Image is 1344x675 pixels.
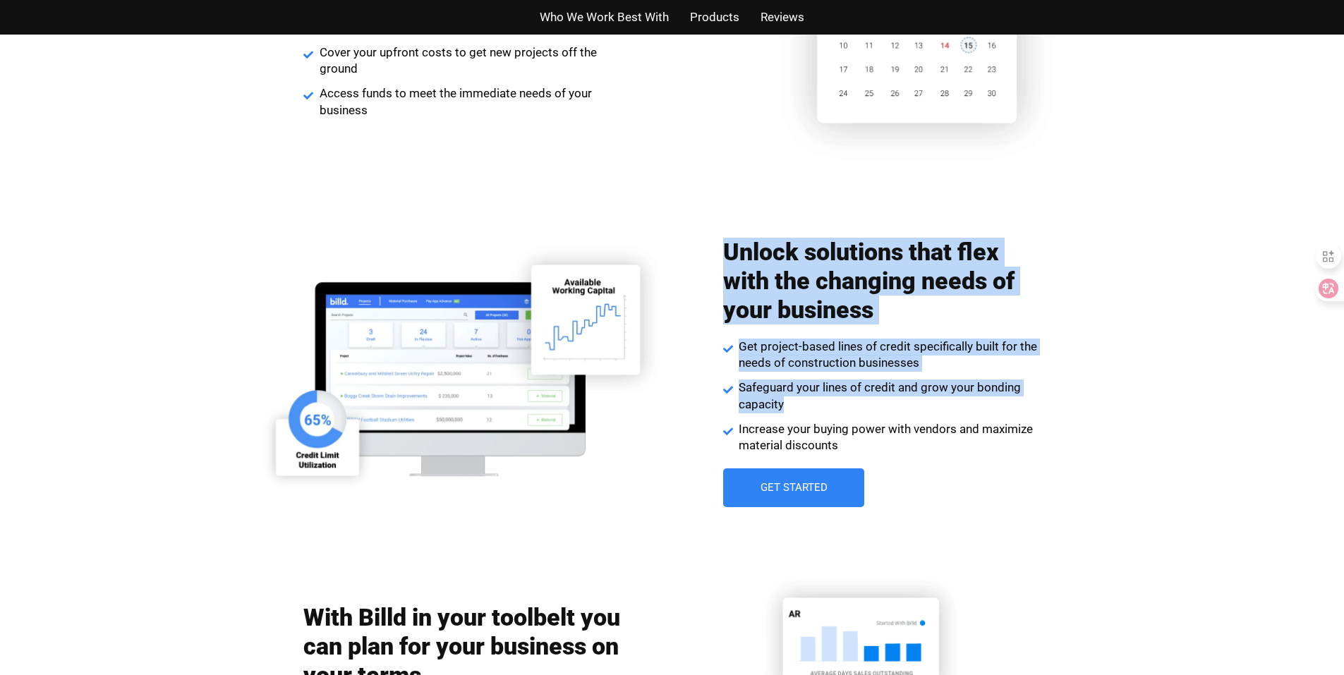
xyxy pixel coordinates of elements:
[690,7,739,28] a: Products
[723,238,1041,324] h2: Unlock solutions that flex with the changing needs of your business
[723,468,864,507] a: Get Started
[316,85,622,119] span: Access funds to meet the immediate needs of your business
[735,339,1041,372] span: Get project-based lines of credit specifically built for the needs of construction businesses
[761,7,804,28] a: Reviews
[735,379,1041,413] span: Safeguard your lines of credit and grow your bonding capacity
[540,7,669,28] a: Who We Work Best With
[316,44,622,78] span: Cover your upfront costs to get new projects off the ground
[735,421,1041,455] span: Increase your buying power with vendors and maximize material discounts
[760,482,827,493] span: Get Started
